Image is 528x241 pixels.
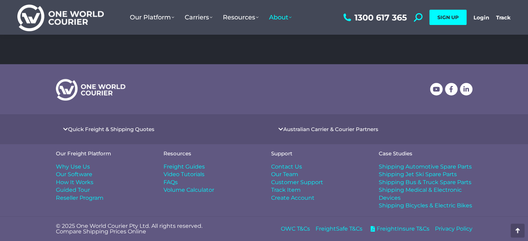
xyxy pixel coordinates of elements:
[435,225,472,233] a: Privacy Policy
[271,171,365,178] a: Our Team
[379,202,472,209] a: Shipping Bicycles & Electric Bikes
[56,163,90,171] span: Why Use Us
[130,14,174,21] span: Our Platform
[185,14,212,21] span: Carriers
[342,13,407,22] a: 1300 617 365
[271,186,365,194] a: Track Item
[473,14,489,21] a: Login
[164,163,257,171] a: Freight Guides
[283,127,378,132] a: Australian Carrier & Courier Partners
[164,171,204,178] span: Video Tutorials
[164,179,178,186] span: FAQs
[271,163,365,171] a: Contact Us
[56,163,150,171] a: Why Use Us
[17,3,104,32] img: One World Courier
[56,223,257,234] p: © 2025 One World Courier Pty Ltd. All rights reserved. Compare Shipping Prices Online
[271,163,302,171] span: Contact Us
[56,179,150,186] a: How It Works
[164,171,257,178] a: Video Tutorials
[264,7,297,28] a: About
[271,151,365,156] h4: Support
[271,186,301,194] span: Track Item
[271,179,323,186] span: Customer Support
[281,225,310,233] a: OWC T&Cs
[223,14,259,21] span: Resources
[271,194,365,202] a: Create Account
[271,171,298,178] span: Our Team
[56,186,90,194] span: Guided Tour
[56,171,92,178] span: Our Software
[379,163,472,171] a: Shipping Automotive Spare Parts
[379,179,471,186] span: Shipping Bus & Truck Spare Parts
[164,186,257,194] a: Volume Calculator
[271,194,315,202] span: Create Account
[179,7,218,28] a: Carriers
[271,179,365,186] a: Customer Support
[56,186,150,194] a: Guided Tour
[56,151,150,156] h4: Our Freight Platform
[379,171,457,178] span: Shipping Jet Ski Spare Parts
[164,179,257,186] a: FAQs
[56,194,103,202] span: Reseller Program
[379,186,472,202] a: Shipping Medical & Electronic Devices
[496,14,511,21] a: Track
[316,225,362,233] a: FreightSafe T&Cs
[379,202,472,209] span: Shipping Bicycles & Electric Bikes
[164,163,205,171] span: Freight Guides
[379,179,472,186] a: Shipping Bus & Truck Spare Parts
[56,179,93,186] span: How It Works
[379,163,472,171] span: Shipping Automotive Spare Parts
[375,225,429,233] span: FreightInsure T&Cs
[269,14,292,21] span: About
[164,186,214,194] span: Volume Calculator
[379,171,472,178] a: Shipping Jet Ski Spare Parts
[218,7,264,28] a: Resources
[368,225,429,233] a: FreightInsure T&Cs
[68,127,154,132] a: Quick Freight & Shipping Quotes
[379,151,472,156] h4: Case Studies
[56,171,150,178] a: Our Software
[125,7,179,28] a: Our Platform
[437,14,459,20] span: SIGN UP
[429,10,467,25] a: SIGN UP
[56,194,150,202] a: Reseller Program
[164,151,257,156] h4: Resources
